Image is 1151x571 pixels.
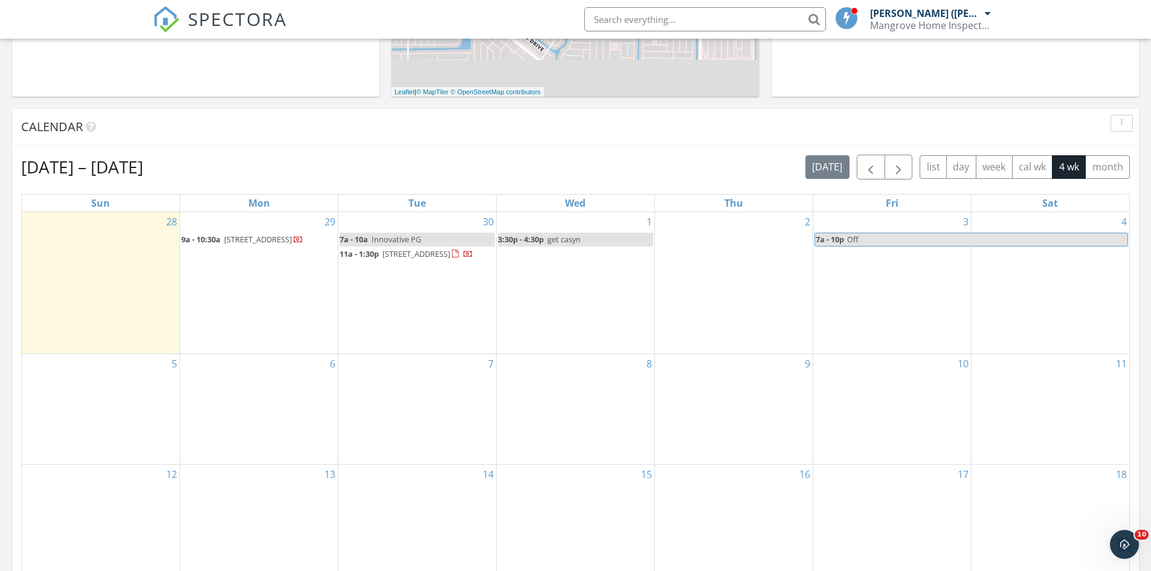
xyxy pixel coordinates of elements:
a: Go to October 13, 2025 [322,465,338,484]
a: SPECTORA [153,16,287,42]
a: Monday [246,195,272,211]
a: Go to October 4, 2025 [1119,212,1129,231]
a: Go to October 17, 2025 [955,465,971,484]
a: Saturday [1040,195,1060,211]
a: Go to October 2, 2025 [802,212,813,231]
span: SPECTORA [188,6,287,31]
a: Go to October 16, 2025 [797,465,813,484]
button: Previous [857,155,885,179]
a: Go to October 10, 2025 [955,354,971,373]
div: Mangrove Home Inspections LLC [870,19,991,31]
a: Go to October 3, 2025 [961,212,971,231]
button: week [976,155,1013,179]
a: Tuesday [406,195,428,211]
div: | [392,87,544,97]
span: [STREET_ADDRESS] [224,234,292,245]
a: 9a - 10:30a [STREET_ADDRESS] [181,234,303,245]
a: Thursday [722,195,746,211]
h2: [DATE] – [DATE] [21,155,143,179]
input: Search everything... [584,7,826,31]
a: Go to September 28, 2025 [164,212,179,231]
a: © MapTiler [416,88,449,95]
a: Go to October 8, 2025 [644,354,654,373]
a: 11a - 1:30p [STREET_ADDRESS] [340,248,473,259]
button: 4 wk [1052,155,1086,179]
span: [STREET_ADDRESS] [382,248,450,259]
a: Go to October 7, 2025 [486,354,496,373]
td: Go to October 4, 2025 [971,212,1129,354]
iframe: Intercom live chat [1110,530,1139,559]
span: Off [847,234,859,245]
button: cal wk [1012,155,1053,179]
span: Innovative PG [372,234,421,245]
td: Go to October 10, 2025 [813,354,971,465]
img: The Best Home Inspection Software - Spectora [153,6,179,33]
td: Go to October 1, 2025 [497,212,655,354]
a: Go to October 9, 2025 [802,354,813,373]
td: Go to October 11, 2025 [971,354,1129,465]
span: get casyn [547,234,581,245]
a: Go to October 11, 2025 [1114,354,1129,373]
a: Sunday [89,195,112,211]
span: 10 [1135,530,1149,540]
a: Go to October 18, 2025 [1114,465,1129,484]
button: [DATE] [805,155,850,179]
span: 7a - 10p [815,233,845,246]
div: [PERSON_NAME] ([PERSON_NAME]) [PERSON_NAME] [870,7,982,19]
a: Wednesday [563,195,588,211]
button: month [1085,155,1130,179]
td: Go to October 7, 2025 [338,354,497,465]
a: Go to October 6, 2025 [327,354,338,373]
span: 11a - 1:30p [340,248,379,259]
td: Go to October 5, 2025 [22,354,180,465]
a: Leaflet [395,88,414,95]
td: Go to September 29, 2025 [180,212,338,354]
a: 11a - 1:30p [STREET_ADDRESS] [340,247,495,262]
td: Go to October 9, 2025 [654,354,813,465]
a: Go to October 14, 2025 [480,465,496,484]
button: Next [885,155,913,179]
a: Go to October 12, 2025 [164,465,179,484]
td: Go to October 3, 2025 [813,212,971,354]
td: Go to September 28, 2025 [22,212,180,354]
a: 9a - 10:30a [STREET_ADDRESS] [181,233,337,247]
span: 7a - 10a [340,234,368,245]
span: 3:30p - 4:30p [498,234,544,245]
td: Go to October 8, 2025 [497,354,655,465]
button: day [946,155,976,179]
span: Calendar [21,118,83,135]
a: Go to October 1, 2025 [644,212,654,231]
td: Go to September 30, 2025 [338,212,497,354]
a: © OpenStreetMap contributors [451,88,541,95]
td: Go to October 6, 2025 [180,354,338,465]
a: Go to September 30, 2025 [480,212,496,231]
a: Go to October 5, 2025 [169,354,179,373]
a: Go to October 15, 2025 [639,465,654,484]
a: Friday [883,195,901,211]
a: Go to September 29, 2025 [322,212,338,231]
button: list [920,155,947,179]
td: Go to October 2, 2025 [654,212,813,354]
span: 9a - 10:30a [181,234,221,245]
